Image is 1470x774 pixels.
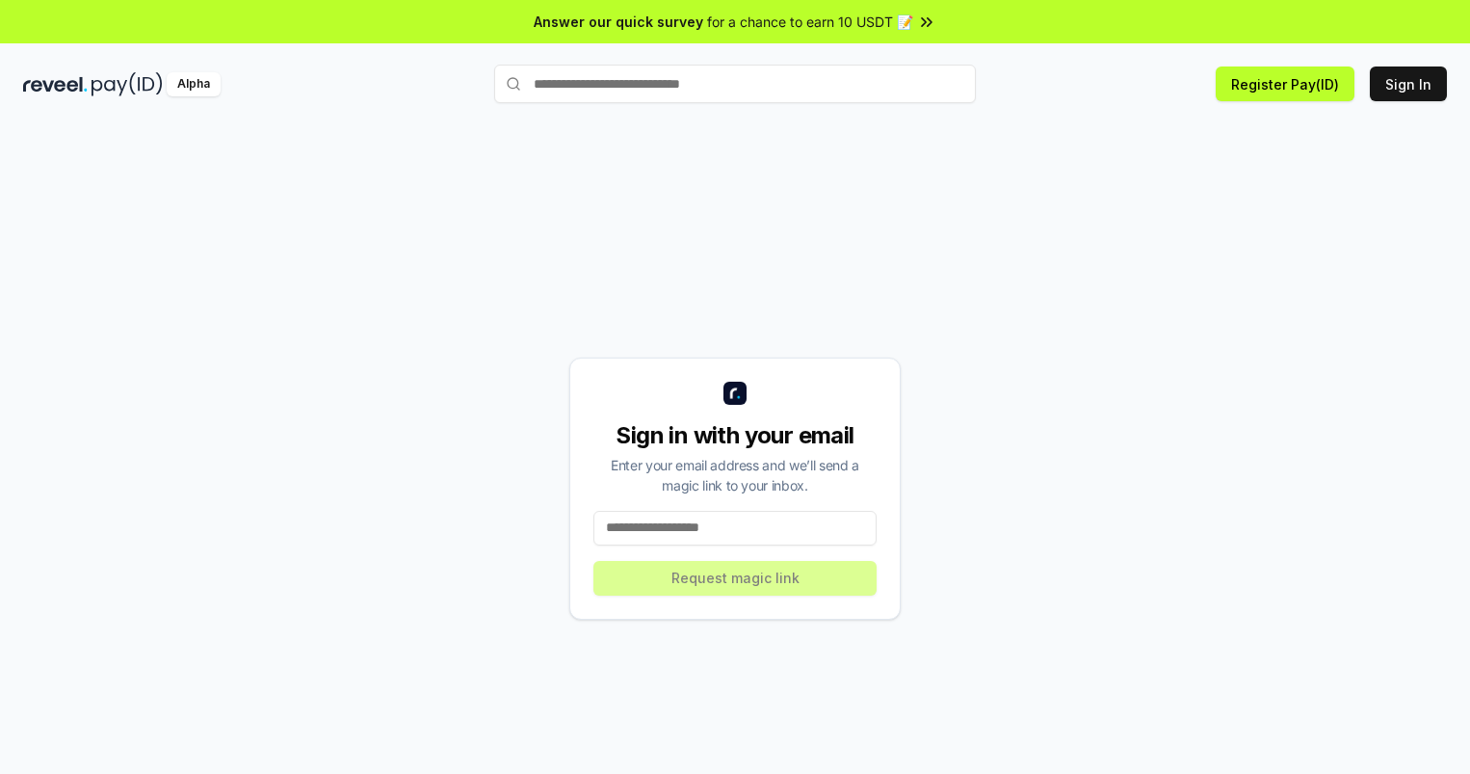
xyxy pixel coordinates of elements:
button: Sign In [1370,67,1447,101]
span: Answer our quick survey [534,12,703,32]
div: Sign in with your email [593,420,877,451]
div: Alpha [167,72,221,96]
img: logo_small [723,382,747,405]
div: Enter your email address and we’ll send a magic link to your inbox. [593,455,877,495]
span: for a chance to earn 10 USDT 📝 [707,12,913,32]
img: pay_id [92,72,163,96]
img: reveel_dark [23,72,88,96]
button: Register Pay(ID) [1216,67,1354,101]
